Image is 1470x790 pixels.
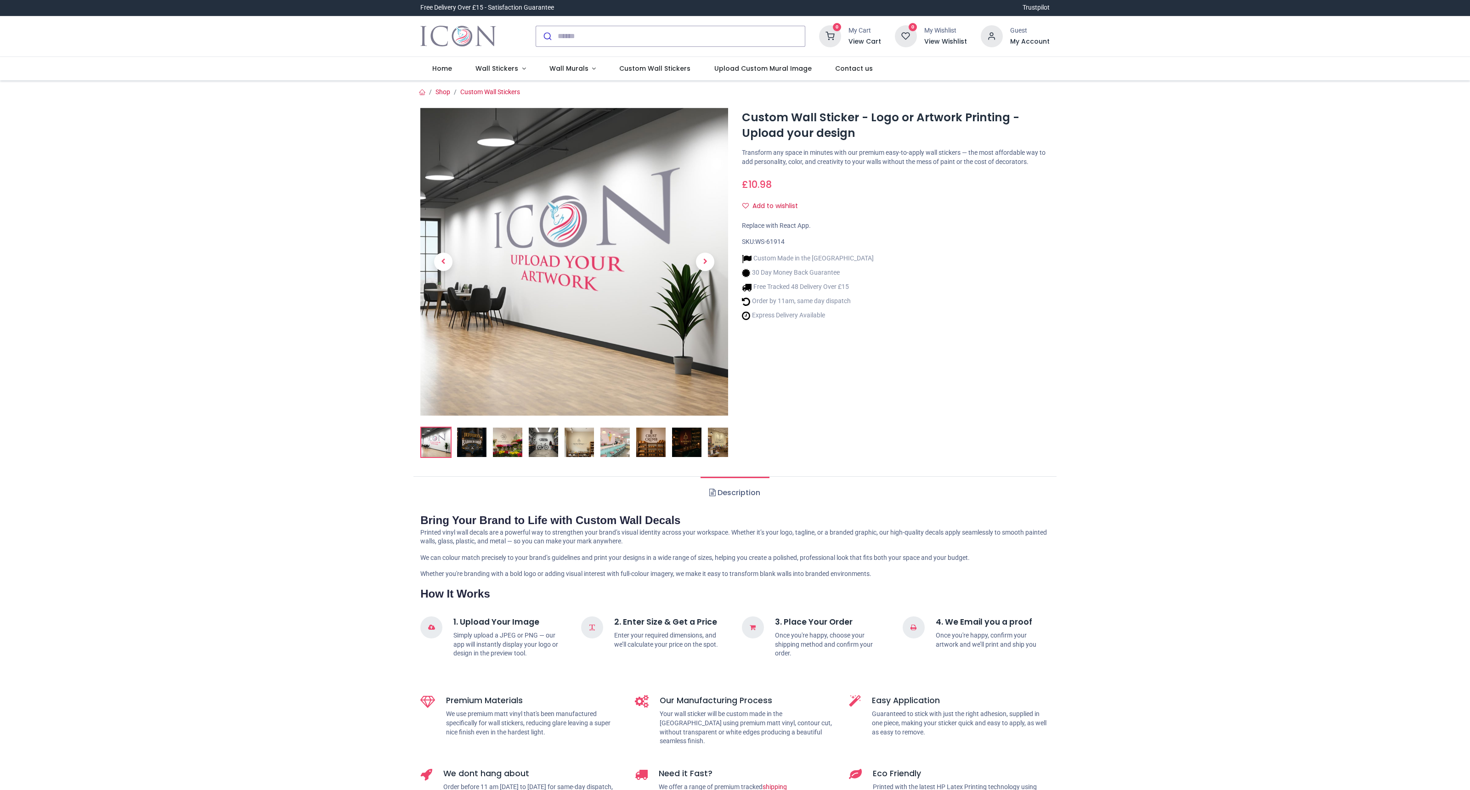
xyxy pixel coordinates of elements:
[529,428,558,457] img: Custom Wall Sticker - Logo or Artwork Printing - Upload your design
[432,64,452,73] span: Home
[600,428,630,457] img: Custom Wall Sticker - Logo or Artwork Printing - Upload your design
[742,178,772,191] span: £
[742,297,874,306] li: Order by 11am, same day dispatch
[833,23,842,32] sup: 0
[924,26,967,35] div: My Wishlist
[924,37,967,46] a: View Wishlist
[636,428,666,457] img: Custom Wall Sticker - Logo or Artwork Printing - Upload your design
[775,616,853,627] strong: 3. Place Your Order
[434,253,452,271] span: Previous
[420,23,496,49] a: Logo of Icon Wall Stickers
[909,23,917,32] sup: 0
[1023,3,1050,12] a: Trustpilot
[742,198,806,214] button: Add to wishlistAdd to wishlist
[1010,37,1050,46] a: My Account
[936,616,1032,627] strong: 4. We Email you a proof
[420,528,1050,546] p: Printed vinyl wall decals are a powerful way to strengthen your brand’s visual identity across yo...
[549,64,588,73] span: Wall Murals
[848,26,881,35] div: My Cart
[493,428,522,457] img: Custom Wall Sticker - Logo or Artwork Printing - Upload your design
[742,254,874,264] li: Custom Made in the [GEOGRAPHIC_DATA]
[420,514,680,526] strong: Bring Your Brand to Life with Custom Wall Decals
[460,88,520,96] a: Custom Wall Stickers
[420,3,554,12] div: Free Delivery Over £15 - Satisfaction Guarantee
[742,148,1050,166] p: Transform any space in minutes with our premium easy-to-apply wall stickers — the most affordable...
[742,268,874,278] li: 30 Day Money Back Guarantee
[421,428,451,457] img: Custom Wall Sticker - Logo or Artwork Printing - Upload your design
[537,57,608,81] a: Wall Murals
[420,108,728,416] img: Custom Wall Sticker - Logo or Artwork Printing - Upload your design
[420,553,1050,563] p: We can colour match precisely to your brand’s guidelines and print your designs in a wide range o...
[672,428,701,457] img: Custom Wall Sticker - Logo or Artwork Printing - Upload your design
[873,768,1050,779] h5: Eco Friendly
[872,710,1050,737] p: Guaranteed to stick with just the right adhesion, supplied in one piece, making your sticker quic...
[457,428,486,457] img: Custom Wall Sticker - Logo or Artwork Printing - Upload your design
[1010,26,1050,35] div: Guest
[708,428,737,457] img: Custom Wall Sticker - Logo or Artwork Printing - Upload your design
[835,64,873,73] span: Contact us
[464,57,537,81] a: Wall Stickers
[660,710,836,745] p: Your wall sticker will be custom made in the [GEOGRAPHIC_DATA] using premium matt vinyl, contour ...
[614,631,728,649] p: Enter your required dimensions, and we’ll calculate your price on the spot.
[443,768,621,779] h5: We dont hang about
[775,631,889,658] p: Once you're happy, choose your shipping method and confirm your order.
[895,32,917,39] a: 0
[742,203,749,209] i: Add to wishlist
[659,768,836,779] h5: Need it Fast?
[872,695,1050,706] h5: Easy Application
[446,710,621,737] p: We use premium matt vinyl that's been manufactured specifically for wall stickers, reducing glare...
[848,37,881,46] a: View Cart
[420,154,466,369] a: Previous
[453,631,567,658] p: Simply upload a JPEG or PNG — our app will instantly display your logo or design in the preview t...
[682,154,728,369] a: Next
[936,631,1050,649] p: Once you're happy, confirm your artwork and we’ll print and ship you
[742,282,874,292] li: Free Tracked 48 Delivery Over £15
[742,221,1050,231] div: Replace with React App.
[660,695,836,706] h5: Our Manufacturing Process
[819,32,841,39] a: 0
[714,64,812,73] span: Upload Custom Mural Image
[420,570,1050,579] p: Whether you're branding with a bold logo or adding visual interest with full-colour imagery, we m...
[614,616,717,627] strong: 2. Enter Size & Get a Price
[446,695,621,706] h5: Premium Materials
[742,237,1050,247] div: SKU:
[536,26,558,46] button: Submit
[453,616,539,627] strong: 1. Upload Your Image
[696,253,714,271] span: Next
[742,110,1050,141] h1: Custom Wall Sticker - Logo or Artwork Printing - Upload your design
[420,23,496,49] img: Icon Wall Stickers
[435,88,450,96] a: Shop
[742,311,874,321] li: Express Delivery Available
[475,64,518,73] span: Wall Stickers
[755,238,785,245] span: WS-61914
[565,428,594,457] img: Custom Wall Sticker - Logo or Artwork Printing - Upload your design
[420,587,490,600] strong: How It Works
[748,178,772,191] span: 10.98
[619,64,690,73] span: Custom Wall Stickers
[701,477,769,509] a: Description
